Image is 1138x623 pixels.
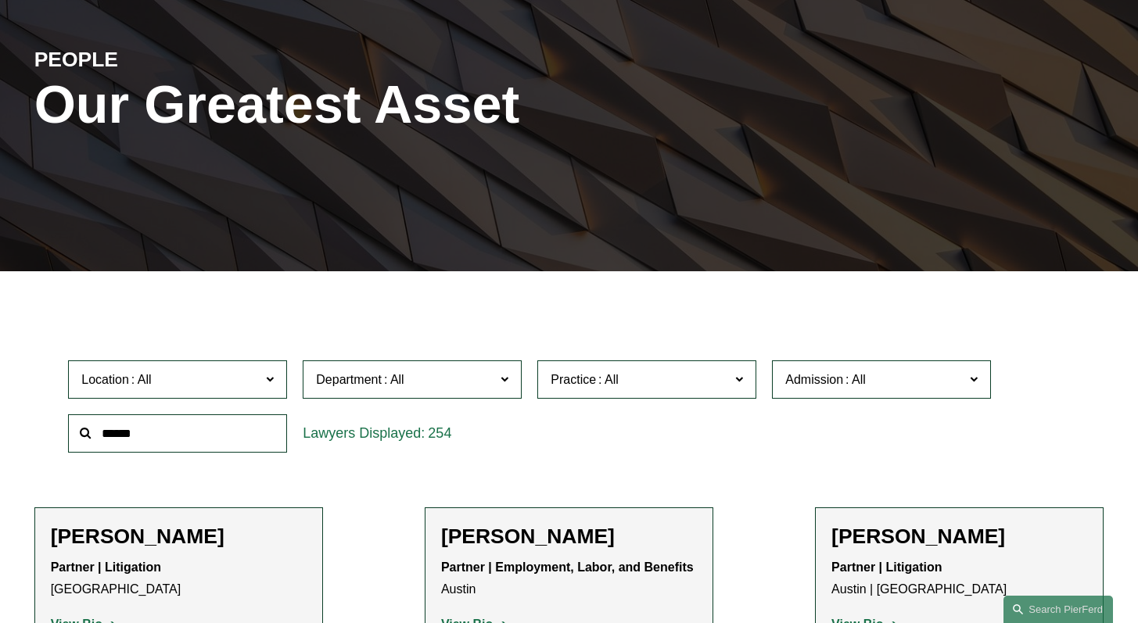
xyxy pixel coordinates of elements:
span: 254 [428,425,451,441]
strong: Partner | Employment, Labor, and Benefits [441,560,694,574]
span: Location [81,373,129,386]
h4: PEOPLE [34,47,302,73]
h2: [PERSON_NAME] [831,524,1087,549]
p: Austin [441,557,697,602]
span: Department [316,373,382,386]
p: [GEOGRAPHIC_DATA] [51,557,307,602]
span: Practice [551,373,596,386]
h2: [PERSON_NAME] [441,524,697,549]
p: Austin | [GEOGRAPHIC_DATA] [831,557,1087,602]
h2: [PERSON_NAME] [51,524,307,549]
a: Search this site [1003,596,1113,623]
strong: Partner | Litigation [831,560,942,574]
h1: Our Greatest Asset [34,73,748,134]
strong: Partner | Litigation [51,560,161,574]
span: Admission [785,373,843,386]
